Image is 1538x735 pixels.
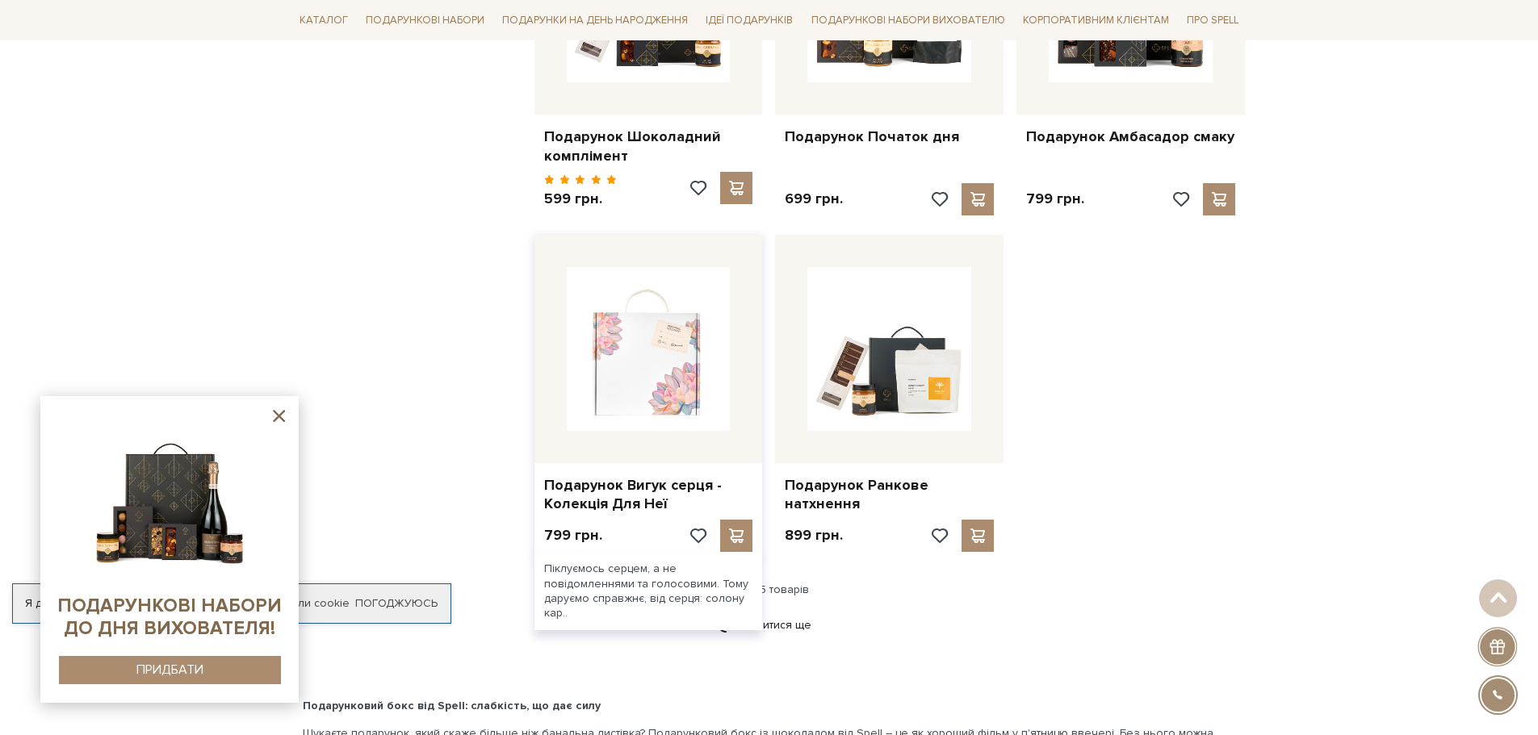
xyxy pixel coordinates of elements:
a: Подарункові набори вихователю [805,6,1012,34]
a: Подарунок Амбасадор смаку [1026,127,1235,146]
p: 799 грн. [544,526,602,545]
a: Подарунок Початок дня [785,127,994,146]
a: Подарунок Вигук серця - Колекція Для Неї [544,476,753,514]
a: файли cookie [276,596,350,610]
a: Подарунки на День народження [496,8,694,33]
p: 799 грн. [1026,190,1084,208]
div: Я дозволяю [DOMAIN_NAME] використовувати [13,596,451,611]
a: Ідеї подарунків [699,8,799,33]
b: Подарунковий бокс від Spell: слабкість, що дає силу [303,699,601,712]
div: Піклуємось серцем, а не повідомленнями та голосовими. Тому даруємо справжнє, від серця: солону кар.. [534,552,763,630]
a: Подарунок Ранкове натхнення [785,476,994,514]
p: 599 грн. [544,190,618,208]
div: 16 з 75 товарів [287,583,1252,597]
a: Подарункові набори [359,8,491,33]
img: Подарунок Вигук серця - Колекція Для Неї [567,267,731,431]
p: 699 грн. [785,190,843,208]
a: Дивитися ще [717,611,822,639]
p: 899 грн. [785,526,843,545]
a: Корпоративним клієнтам [1016,6,1176,34]
a: Про Spell [1180,8,1245,33]
a: Погоджуюсь [355,596,438,611]
a: Подарунок Шоколадний комплімент [544,127,753,165]
a: Каталог [293,8,354,33]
